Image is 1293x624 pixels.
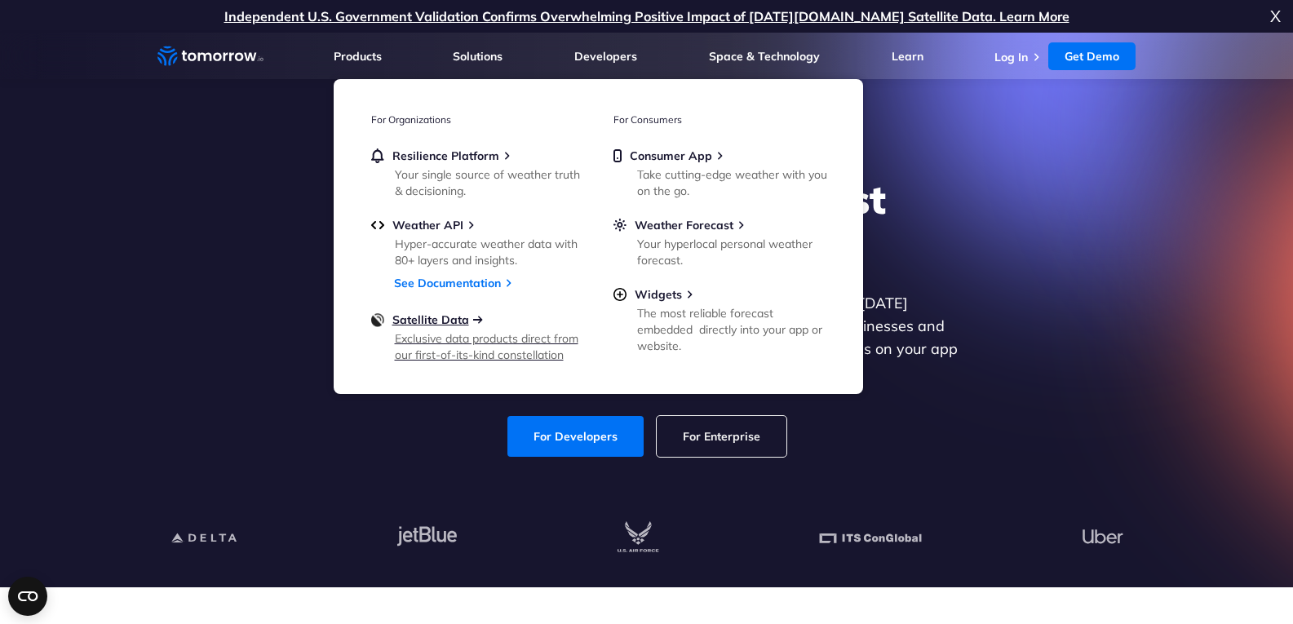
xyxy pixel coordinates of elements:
span: Satellite Data [392,312,469,327]
div: Your single source of weather truth & decisioning. [395,166,585,199]
a: Resilience PlatformYour single source of weather truth & decisioning. [371,148,583,196]
span: Consumer App [630,148,712,163]
span: Weather Forecast [635,218,733,232]
span: Resilience Platform [392,148,499,163]
a: Products [334,49,382,64]
div: Exclusive data products direct from our first-of-its-kind constellation [395,330,585,363]
a: Developers [574,49,637,64]
a: Home link [157,44,263,69]
a: For Enterprise [657,416,786,457]
h3: For Consumers [613,113,826,126]
div: Hyper-accurate weather data with 80+ layers and insights. [395,236,585,268]
p: Get reliable and precise weather data through our free API. Count on [DATE][DOMAIN_NAME] for quic... [332,292,962,383]
h1: Explore the World’s Best Weather API [332,175,962,272]
a: Log In [994,50,1028,64]
a: Weather ForecastYour hyperlocal personal weather forecast. [613,218,826,265]
a: Independent U.S. Government Validation Confirms Overwhelming Positive Impact of [DATE][DOMAIN_NAM... [224,8,1069,24]
a: Solutions [453,49,503,64]
a: WidgetsThe most reliable forecast embedded directly into your app or website. [613,287,826,351]
a: Get Demo [1048,42,1136,70]
a: See Documentation [394,276,501,290]
img: bell.svg [371,148,384,163]
a: Consumer AppTake cutting-edge weather with you on the go. [613,148,826,196]
a: Satellite DataExclusive data products direct from our first-of-its-kind constellation [371,312,583,360]
button: Open CMP widget [8,577,47,616]
div: Your hyperlocal personal weather forecast. [637,236,827,268]
a: Weather APIHyper-accurate weather data with 80+ layers and insights. [371,218,583,265]
img: satellite-data-menu.png [371,312,384,327]
img: plus-circle.svg [613,287,627,302]
a: For Developers [507,416,644,457]
img: api.svg [371,218,384,232]
div: Take cutting-edge weather with you on the go. [637,166,827,199]
a: Learn [892,49,923,64]
img: mobile.svg [613,148,622,163]
span: Weather API [392,218,463,232]
span: Widgets [635,287,682,302]
img: sun.svg [613,218,627,232]
h3: For Organizations [371,113,583,126]
a: Space & Technology [709,49,820,64]
div: The most reliable forecast embedded directly into your app or website. [637,305,827,354]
